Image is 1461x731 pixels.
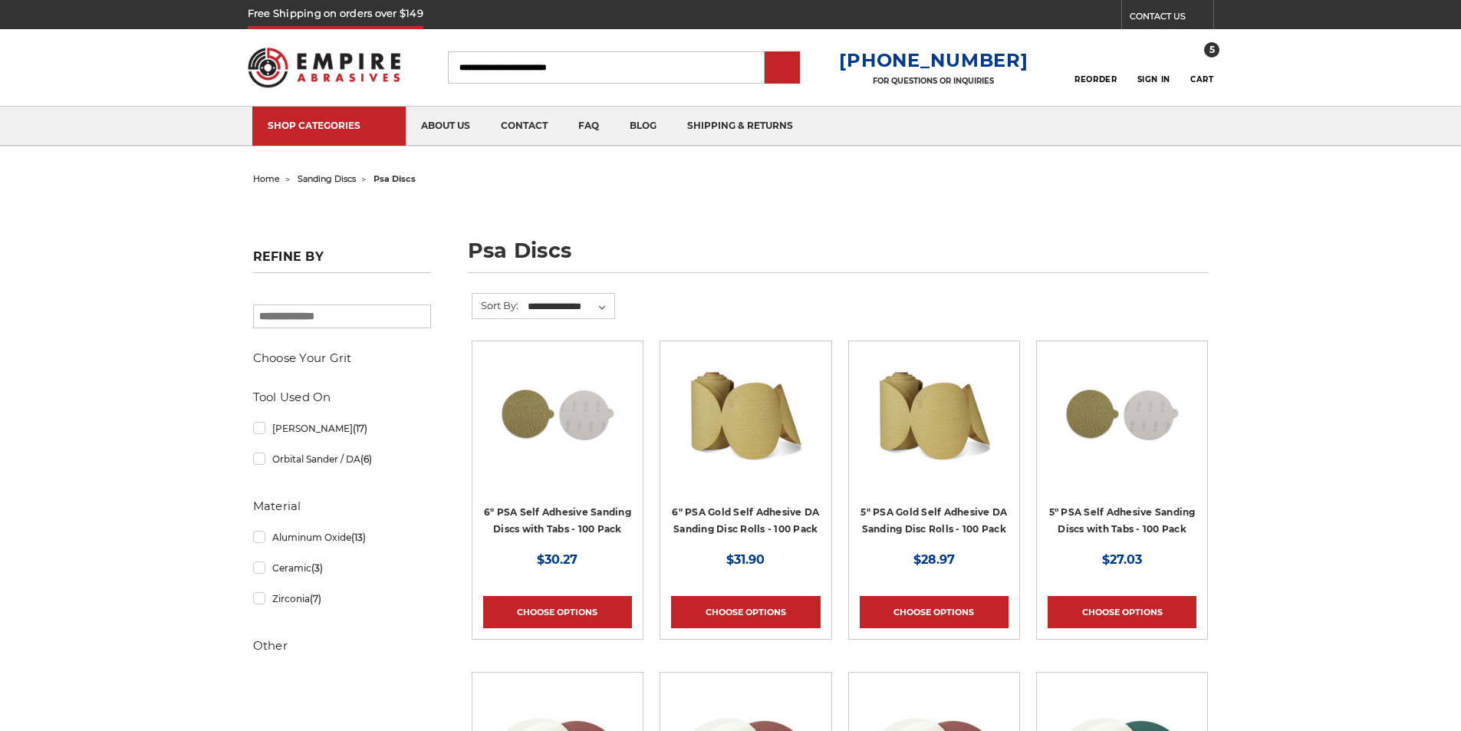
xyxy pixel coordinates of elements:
span: (17) [353,423,367,434]
h5: Choose Your Grit [253,349,431,367]
a: 5" Sticky Backed Sanding Discs on a roll [860,352,1009,501]
a: home [253,173,280,184]
span: $31.90 [726,552,765,567]
p: FOR QUESTIONS OR INQUIRIES [839,76,1028,86]
div: SHOP CATEGORIES [268,120,390,131]
h1: psa discs [468,240,1209,273]
span: Reorder [1074,74,1117,84]
a: [PERSON_NAME](17) [253,415,431,442]
label: Sort By: [472,294,518,317]
span: $27.03 [1102,552,1142,567]
a: 6" PSA Self Adhesive Sanding Discs with Tabs - 100 Pack [484,506,631,535]
a: 5" PSA Gold Self Adhesive DA Sanding Disc Rolls - 100 Pack [860,506,1007,535]
h5: Material [253,497,431,515]
input: Submit [767,53,798,84]
h5: Tool Used On [253,388,431,407]
a: Choose Options [1048,596,1196,628]
a: CONTACT US [1130,8,1213,29]
a: Reorder [1074,51,1117,84]
span: (3) [311,562,323,574]
span: $30.27 [537,552,577,567]
span: (6) [360,453,372,465]
a: 6 inch psa sanding disc [483,352,632,501]
span: $28.97 [913,552,955,567]
a: Orbital Sander / DA(6) [253,446,431,473]
span: Cart [1190,74,1213,84]
a: 5 inch PSA Disc [1048,352,1196,501]
a: faq [563,107,614,146]
a: contact [485,107,563,146]
a: 6" DA Sanding Discs on a Roll [671,352,820,501]
a: [PHONE_NUMBER] [839,49,1028,71]
a: shipping & returns [672,107,808,146]
h5: Refine by [253,249,431,273]
a: Ceramic(3) [253,555,431,581]
img: 6" DA Sanding Discs on a Roll [684,352,807,475]
span: psa discs [373,173,416,184]
a: blog [614,107,672,146]
a: Zirconia(7) [253,585,431,612]
span: Sign In [1137,74,1170,84]
img: 6 inch psa sanding disc [496,352,619,475]
img: 5" Sticky Backed Sanding Discs on a roll [873,352,995,475]
img: 5 inch PSA Disc [1061,352,1183,475]
span: 5 [1204,42,1219,58]
a: Aluminum Oxide(13) [253,524,431,551]
a: sanding discs [298,173,356,184]
img: Empire Abrasives [248,38,401,97]
a: 5 Cart [1190,51,1213,84]
a: Choose Options [671,596,820,628]
h5: Other [253,637,431,655]
a: Choose Options [860,596,1009,628]
a: about us [406,107,485,146]
a: Choose Options [483,596,632,628]
select: Sort By: [525,295,614,318]
span: (7) [310,593,321,604]
span: (13) [351,532,366,543]
a: 5" PSA Self Adhesive Sanding Discs with Tabs - 100 Pack [1049,506,1196,535]
a: 6" PSA Gold Self Adhesive DA Sanding Disc Rolls - 100 Pack [672,506,819,535]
